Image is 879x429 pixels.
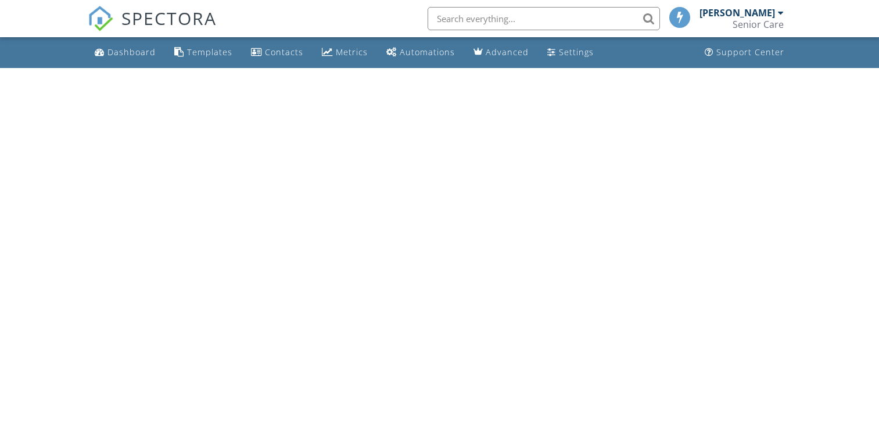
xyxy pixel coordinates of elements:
[382,42,460,63] a: Automations (Basic)
[317,42,372,63] a: Metrics
[559,47,594,58] div: Settings
[90,42,160,63] a: Dashboard
[469,42,533,63] a: Advanced
[716,47,784,58] div: Support Center
[733,19,784,30] div: Senior Care
[428,7,660,30] input: Search everything...
[170,42,237,63] a: Templates
[107,47,156,58] div: Dashboard
[336,47,368,58] div: Metrics
[246,42,308,63] a: Contacts
[699,7,775,19] div: [PERSON_NAME]
[265,47,303,58] div: Contacts
[187,47,232,58] div: Templates
[400,47,455,58] div: Automations
[88,6,113,31] img: The Best Home Inspection Software - Spectora
[88,16,217,40] a: SPECTORA
[700,42,789,63] a: Support Center
[543,42,598,63] a: Settings
[121,6,217,30] span: SPECTORA
[486,47,529,58] div: Advanced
